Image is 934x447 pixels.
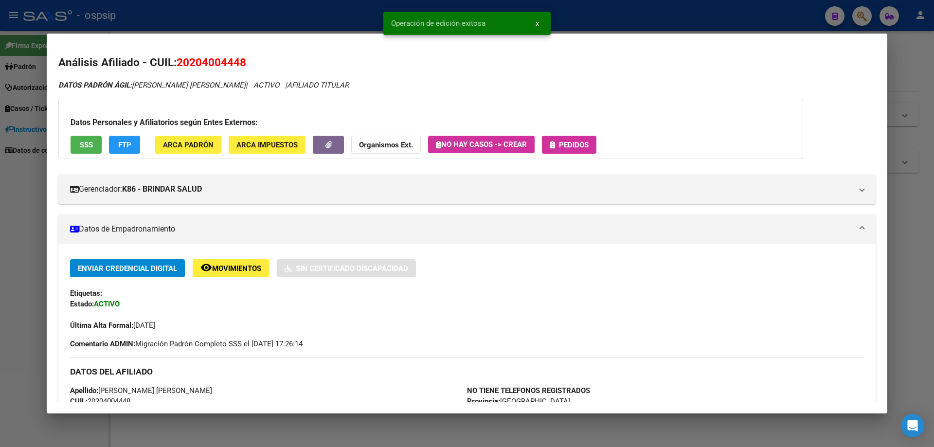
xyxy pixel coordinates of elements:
span: 20204004448 [70,397,130,406]
h2: Análisis Afiliado - CUIL: [58,54,876,71]
span: FTP [118,141,131,149]
strong: Organismos Ext. [359,141,413,149]
button: No hay casos -> Crear [428,136,535,153]
button: x [528,15,547,32]
strong: DATOS PADRÓN ÁGIL: [58,81,132,89]
span: ARCA Padrón [163,141,214,149]
strong: Comentario ADMIN: [70,340,135,348]
strong: Etiquetas: [70,289,102,298]
span: ARCA Impuestos [236,141,298,149]
strong: NO TIENE TELEFONOS REGISTRADOS [467,386,590,395]
h3: DATOS DEL AFILIADO [70,366,864,377]
button: Sin Certificado Discapacidad [277,259,416,277]
span: [PERSON_NAME] [PERSON_NAME] [70,386,212,395]
button: SSS [71,136,102,154]
strong: CUIL: [70,397,88,406]
button: Pedidos [542,136,596,154]
strong: Apellido: [70,386,98,395]
span: SSS [80,141,93,149]
span: [GEOGRAPHIC_DATA] [467,397,570,406]
mat-expansion-panel-header: Gerenciador:K86 - BRINDAR SALUD [58,175,876,204]
span: Operación de edición exitosa [391,18,485,28]
div: Open Intercom Messenger [901,414,924,437]
span: Pedidos [559,141,589,149]
span: x [536,19,539,28]
mat-icon: remove_red_eye [200,262,212,273]
span: Enviar Credencial Digital [78,264,177,273]
strong: Última Alta Formal: [70,321,133,330]
h3: Datos Personales y Afiliatorios según Entes Externos: [71,117,791,128]
button: ARCA Padrón [155,136,221,154]
button: FTP [109,136,140,154]
button: Organismos Ext. [351,136,421,154]
span: [PERSON_NAME] [PERSON_NAME] [58,81,246,89]
span: [DATE] [70,321,155,330]
mat-panel-title: Datos de Empadronamiento [70,223,852,235]
strong: Provincia: [467,397,500,406]
strong: Estado: [70,300,94,308]
button: Enviar Credencial Digital [70,259,185,277]
span: No hay casos -> Crear [436,140,527,149]
i: | ACTIVO | [58,81,349,89]
strong: K86 - BRINDAR SALUD [122,183,202,195]
strong: ACTIVO [94,300,120,308]
span: 20204004448 [177,56,246,69]
span: Movimientos [212,264,261,273]
mat-expansion-panel-header: Datos de Empadronamiento [58,215,876,244]
span: Sin Certificado Discapacidad [296,264,408,273]
button: Movimientos [193,259,269,277]
span: Migración Padrón Completo SSS el [DATE] 17:26:14 [70,339,303,349]
span: AFILIADO TITULAR [287,81,349,89]
button: ARCA Impuestos [229,136,305,154]
mat-panel-title: Gerenciador: [70,183,852,195]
